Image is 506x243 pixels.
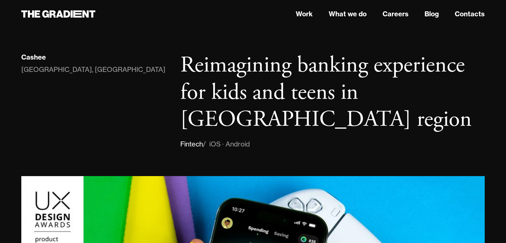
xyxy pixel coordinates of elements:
[180,52,485,133] h1: Reimagining banking experience for kids and teens in [GEOGRAPHIC_DATA] region
[424,9,439,19] a: Blog
[296,9,313,19] a: Work
[383,9,409,19] a: Careers
[21,64,165,75] div: [GEOGRAPHIC_DATA], [GEOGRAPHIC_DATA]
[180,139,203,149] div: Fintech
[329,9,367,19] a: What we do
[21,53,46,62] div: Cashee
[203,139,250,149] div: / iOS · Android
[455,9,485,19] a: Contacts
